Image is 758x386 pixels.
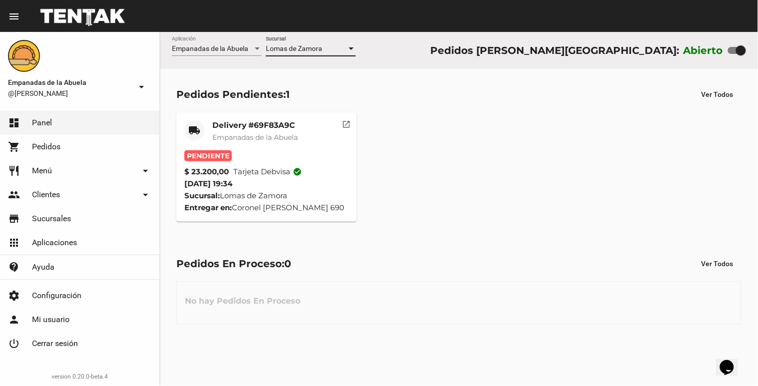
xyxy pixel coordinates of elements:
[342,118,351,127] mat-icon: open_in_new
[430,42,679,58] div: Pedidos [PERSON_NAME][GEOGRAPHIC_DATA]:
[184,203,232,212] strong: Entregar en:
[8,88,131,98] span: @[PERSON_NAME]
[32,291,81,301] span: Configuración
[139,165,151,177] mat-icon: arrow_drop_down
[32,214,71,224] span: Sucursales
[32,262,54,272] span: Ayuda
[212,133,298,142] span: Empanadas de la Abuela
[284,258,291,270] span: 0
[702,260,734,268] span: Ver Todos
[172,44,248,52] span: Empanadas de la Abuela
[32,118,52,128] span: Panel
[184,202,349,214] div: Coronel [PERSON_NAME] 690
[32,166,52,176] span: Menú
[32,238,77,248] span: Aplicaciones
[184,150,232,161] span: Pendiente
[184,179,232,188] span: [DATE] 19:34
[8,372,151,382] div: version 0.20.0-beta.4
[8,338,20,350] mat-icon: power_settings_new
[8,165,20,177] mat-icon: restaurant
[233,166,302,178] span: Tarjeta debvisa
[32,339,78,349] span: Cerrar sesión
[135,81,147,93] mat-icon: arrow_drop_down
[184,166,229,178] strong: $ 23.200,00
[8,40,40,72] img: f0136945-ed32-4f7c-91e3-a375bc4bb2c5.png
[8,261,20,273] mat-icon: contact_support
[694,255,742,273] button: Ver Todos
[293,167,302,176] mat-icon: check_circle
[716,346,748,376] iframe: chat widget
[8,314,20,326] mat-icon: person
[286,88,290,100] span: 1
[139,189,151,201] mat-icon: arrow_drop_down
[8,213,20,225] mat-icon: store
[8,141,20,153] mat-icon: shopping_cart
[212,120,298,130] mat-card-title: Delivery #69F83A9C
[32,142,60,152] span: Pedidos
[8,237,20,249] mat-icon: apps
[176,256,291,272] div: Pedidos En Proceso:
[8,117,20,129] mat-icon: dashboard
[8,189,20,201] mat-icon: people
[176,86,290,102] div: Pedidos Pendientes:
[694,85,742,103] button: Ver Todos
[8,76,131,88] span: Empanadas de la Abuela
[8,290,20,302] mat-icon: settings
[266,44,322,52] span: Lomas de Zamora
[32,315,69,325] span: Mi usuario
[184,191,220,200] strong: Sucursal:
[177,286,308,316] h3: No hay Pedidos En Proceso
[184,190,349,202] div: Lomas de Zamora
[684,42,724,58] label: Abierto
[32,190,60,200] span: Clientes
[702,90,734,98] span: Ver Todos
[8,10,20,22] mat-icon: menu
[188,124,200,136] mat-icon: local_shipping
